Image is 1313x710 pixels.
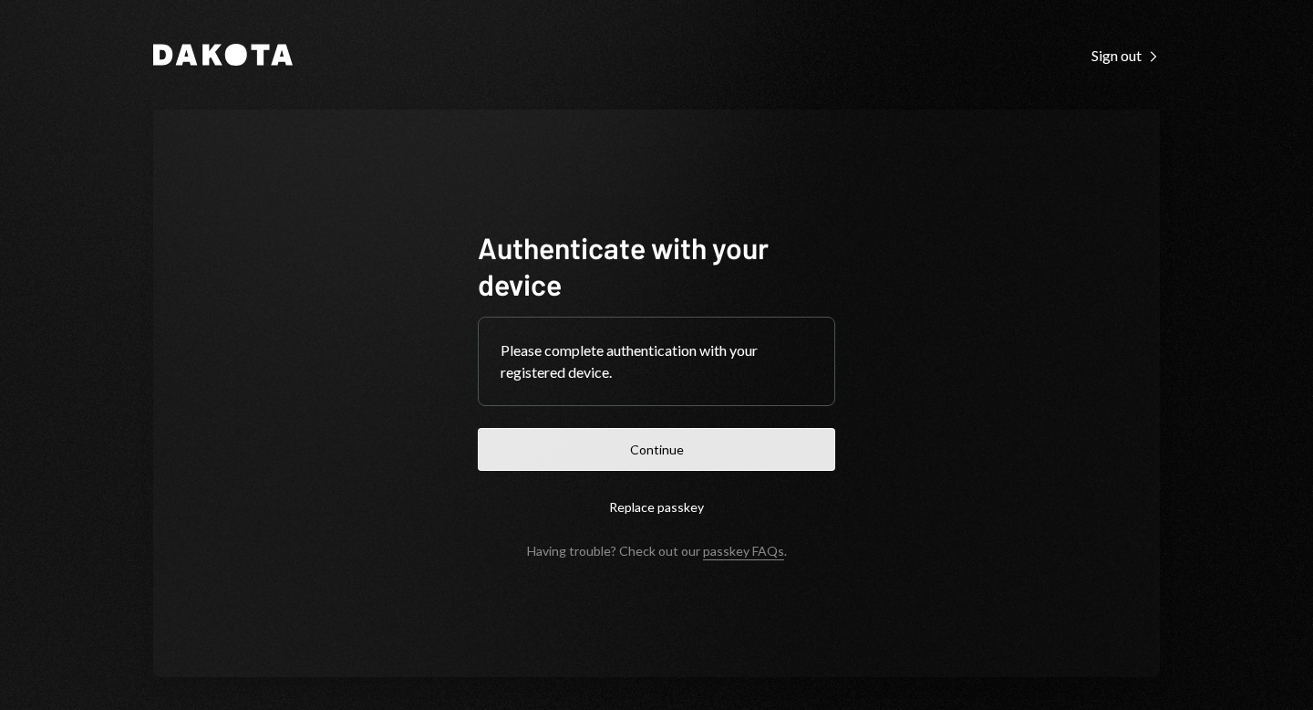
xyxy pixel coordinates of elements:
[501,339,812,383] div: Please complete authentication with your registered device.
[1091,45,1160,65] a: Sign out
[527,543,787,559] div: Having trouble? Check out our .
[478,486,835,528] button: Replace passkey
[1091,47,1160,65] div: Sign out
[703,543,784,560] a: passkey FAQs
[478,428,835,471] button: Continue
[478,229,835,302] h1: Authenticate with your device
